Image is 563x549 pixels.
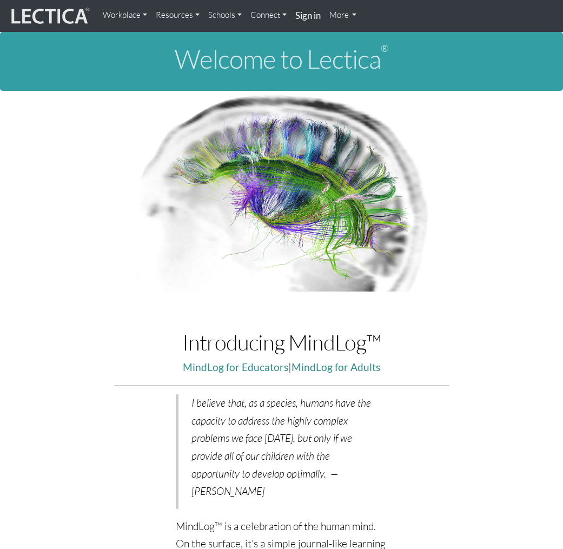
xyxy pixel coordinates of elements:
h1: Welcome to Lectica [9,45,554,74]
a: More [325,4,361,26]
a: Connect [246,4,291,26]
sup: ® [381,42,388,54]
p: | [114,359,449,376]
a: Resources [151,4,204,26]
img: lecticalive [9,6,90,27]
img: Human Connectome Project Image [131,91,433,292]
a: Schools [204,4,246,26]
p: I believe that, as a species, humans have the capacity to address the highly complex problems we ... [191,394,375,500]
a: Workplace [98,4,151,26]
a: Sign in [291,4,325,28]
strong: Sign in [295,10,321,21]
a: MindLog for Adults [292,361,380,373]
a: MindLog for Educators [183,361,288,373]
h1: Introducing MindLog™ [114,330,449,354]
